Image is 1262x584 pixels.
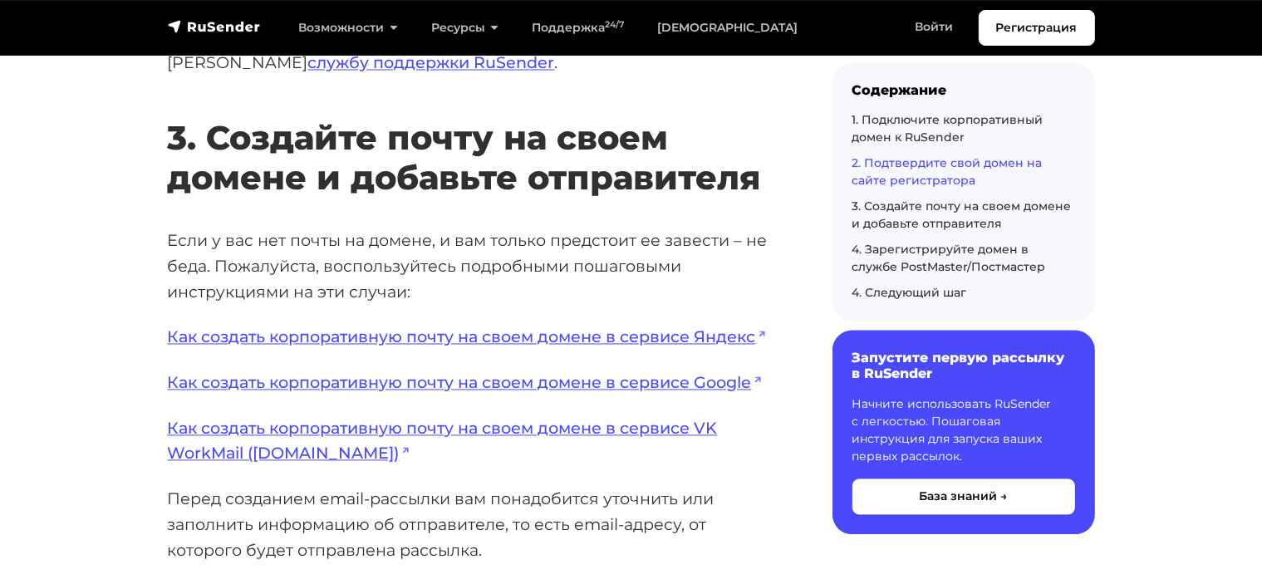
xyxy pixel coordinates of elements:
button: База знаний → [852,478,1075,514]
a: Войти [899,10,970,44]
a: службу поддержки RuSender [308,52,555,72]
a: Как создать корпоративную почту на своем домене в сервисе Google [168,372,763,392]
a: Как создать корпоративную почту на своем домене в сервисе Яндекс [168,326,767,346]
sup: 24/7 [605,19,624,30]
a: Регистрация [979,10,1095,46]
a: 2. Подтвердите свой домен на сайте регистратора [852,155,1043,188]
a: [DEMOGRAPHIC_DATA] [641,11,814,45]
a: Возможности [282,11,415,45]
a: 3. Создайте почту на своем домене и добавьте отправителя [852,199,1072,231]
h2: 3. Создайте почту на своем домене и добавьте отправителя [168,69,779,198]
h6: Запустите первую рассылку в RuSender [852,350,1075,381]
p: Перед созданием email-рассылки вам понадобится уточнить или заполнить информацию об отправителе, ... [168,486,779,562]
a: Ресурсы [415,11,515,45]
img: RuSender [168,18,261,35]
a: 4. Зарегистрируйте домен в службе PostMaster/Постмастер [852,242,1046,274]
div: Содержание [852,82,1075,98]
a: Запустите первую рассылку в RuSender Начните использовать RuSender с легкостью. Пошаговая инструк... [832,330,1095,533]
a: Поддержка24/7 [515,11,641,45]
a: 4. Следующий шаг [852,285,967,300]
p: Если у вас нет почты на домене, и вам только предстоит ее завести – не беда. Пожалуйста, воспольз... [168,228,779,304]
a: 1. Подключите корпоративный домен к RuSender [852,112,1043,145]
p: Начните использовать RuSender с легкостью. Пошаговая инструкция для запуска ваших первых рассылок. [852,395,1075,465]
a: Как создать корпоративную почту на своем домене в сервисе VK WorkMail ([DOMAIN_NAME]) [168,418,718,464]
